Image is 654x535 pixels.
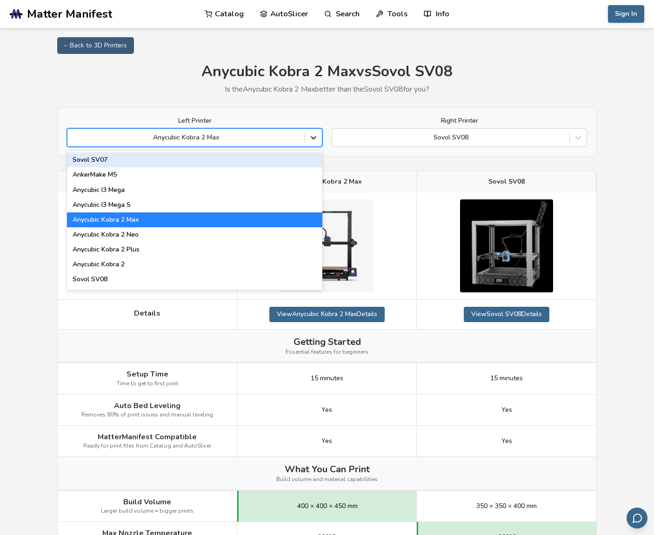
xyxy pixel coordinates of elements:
span: Sovol SV08 [488,178,525,185]
span: Yes [501,437,512,445]
span: Getting Started [294,337,361,347]
h1: Anycubic Kobra 2 Max vs Sovol SV08 [57,63,597,80]
span: 15 minutes [490,375,523,382]
span: Build volume and material capabilities [276,476,378,483]
span: Details [134,309,160,317]
div: Anycubic Kobra 2 Max [67,212,322,227]
input: Sovol SV08 [337,134,339,141]
p: Is the Anycubic Kobra 2 Max better than the Sovol SV08 for you? [57,85,597,93]
button: Send feedback via email [627,508,647,528]
a: ViewAnycubic Kobra 2 MaxDetails [269,307,385,322]
span: Setup Time [127,370,168,378]
span: 400 × 400 × 450 mm [297,502,358,510]
span: Removes 80% of print issues and manual leveling [81,412,213,418]
span: Anycubic Kobra 2 Max [292,178,362,185]
input: Anycubic Kobra 2 MaxSovol SV07AnkerMake M5Anycubic I3 MegaAnycubic I3 Mega SAnycubic Kobra 2 MaxA... [72,134,74,141]
span: Matter Manifest [27,7,112,20]
span: What You Can Print [285,464,370,475]
img: Sovol SV08 [460,199,553,292]
div: Anycubic I3 Mega [67,183,322,198]
a: ViewSovol SV08Details [464,307,549,322]
span: Larger build volume = bigger prints [101,508,194,515]
a: ← Back to 3D Printers [57,37,134,54]
img: Anycubic Kobra 2 Max [280,199,374,292]
div: Anycubic Kobra 2 [67,257,322,272]
label: Right Printer [332,117,587,125]
span: Yes [321,406,332,414]
label: Left Printer [67,117,322,125]
span: 350 × 350 × 400 mm [476,502,537,510]
div: Sovol SV08 [67,272,322,287]
div: AnkerMake M5 [67,167,322,182]
span: Ready for print files from Catalog and AutoSlicer [83,443,211,449]
span: MatterManifest Compatible [98,433,197,441]
span: Essential features for beginners [286,349,368,356]
div: Sovol SV07 [67,152,322,167]
button: Sign In [608,5,644,23]
span: Build Volume [123,498,171,506]
span: Time to get to first print [117,381,178,387]
span: Yes [501,406,512,414]
div: Creality Hi [67,287,322,302]
span: Auto Bed Leveling [114,402,180,410]
div: Anycubic Kobra 2 Plus [67,242,322,257]
span: 15 minutes [311,375,343,382]
span: Yes [321,437,332,445]
div: Anycubic I3 Mega S [67,198,322,212]
div: Anycubic Kobra 2 Neo [67,227,322,242]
